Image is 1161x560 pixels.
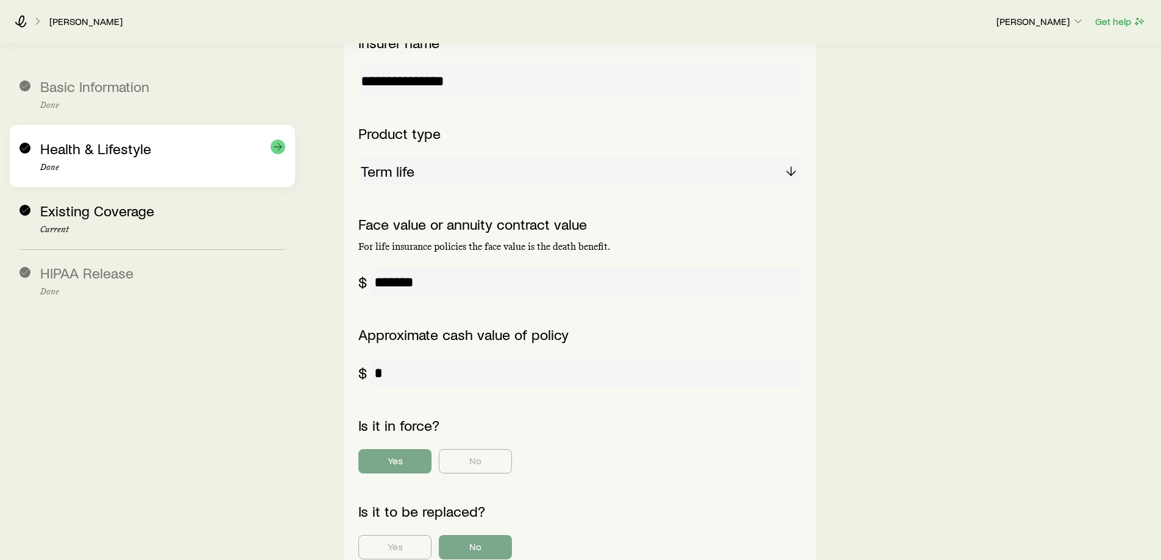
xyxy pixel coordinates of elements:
label: Face value or annuity contract value [358,215,587,233]
span: HIPAA Release [40,264,133,282]
div: $ [358,364,367,381]
button: Get help [1095,15,1146,29]
button: [PERSON_NAME] [996,15,1085,29]
p: Done [40,101,285,110]
span: Basic Information [40,77,149,95]
div: $ [358,274,367,291]
p: Done [40,163,285,172]
p: For life insurance policies the face value is the death benefit. [358,241,800,253]
label: Approximate cash value of policy [358,325,569,343]
span: Health & Lifestyle [40,140,151,157]
label: Is it to be replaced? [358,502,485,520]
p: Done [40,287,285,297]
span: Existing Coverage [40,202,154,219]
button: No [439,449,512,473]
button: Yes [358,449,431,473]
label: Is it in force? [358,416,439,434]
a: [PERSON_NAME] [49,16,123,27]
label: Product type [358,124,441,142]
p: Current [40,225,285,235]
button: No [439,535,512,559]
button: Yes [358,535,431,559]
p: [PERSON_NAME] [996,15,1084,27]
